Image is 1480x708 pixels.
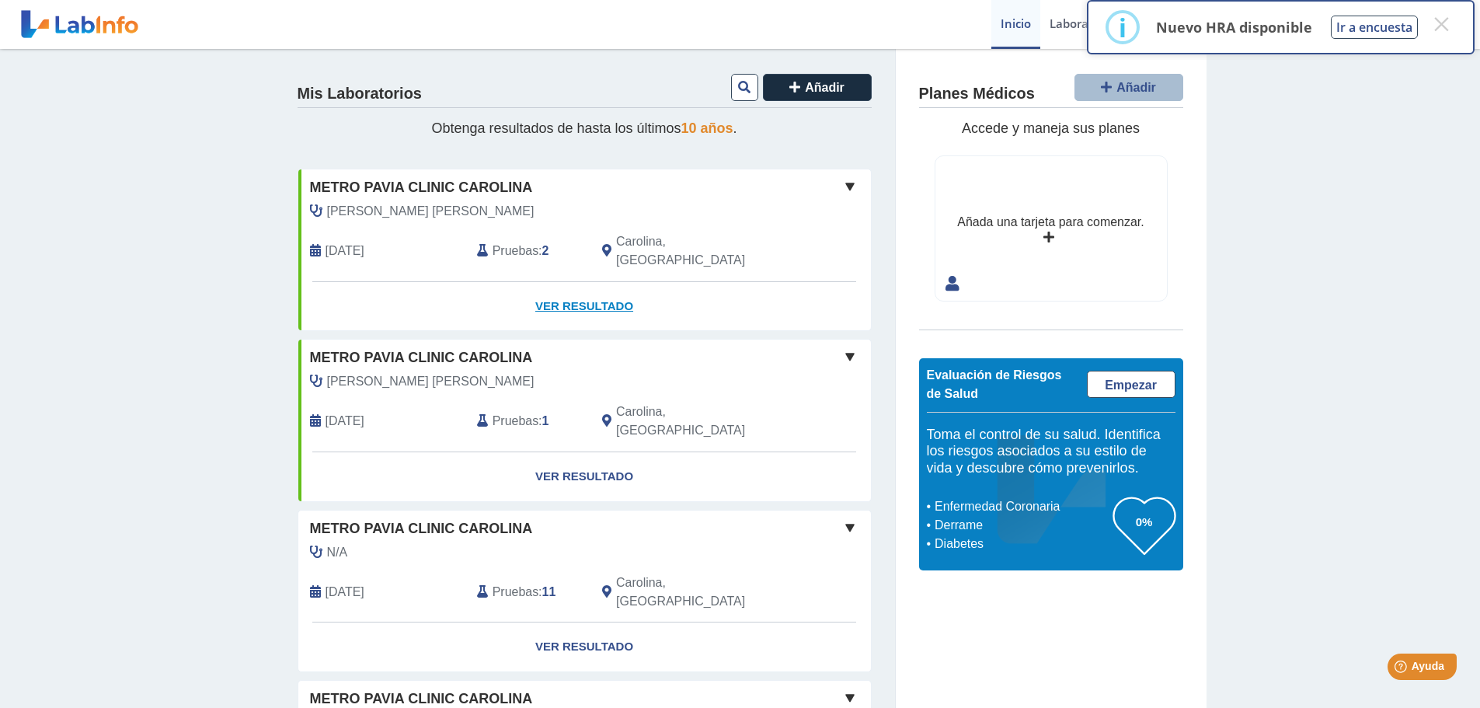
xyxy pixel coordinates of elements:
span: 10 años [681,120,733,136]
b: 1 [542,414,549,427]
span: Obtenga resultados de hasta los últimos . [431,120,737,136]
span: Castillo Mieses, Cristina [327,372,535,391]
button: Close this dialog [1427,10,1455,38]
span: Añadir [1116,81,1156,94]
b: 2 [542,244,549,257]
a: Ver Resultado [298,452,871,501]
div: i [1119,13,1127,41]
span: 2025-09-05 [326,242,364,260]
button: Añadir [1074,74,1183,101]
div: Añada una tarjeta para comenzar. [957,213,1144,232]
button: Añadir [763,74,872,101]
div: : [465,403,590,440]
div: : [465,232,590,270]
h4: Mis Laboratorios [298,85,422,103]
span: Figueroa Rivera, Antonio [327,202,535,221]
span: N/A [327,543,348,562]
a: Ver Resultado [298,623,871,671]
li: Derrame [931,516,1113,535]
span: Metro Pavia Clinic Carolina [310,177,533,198]
span: Carolina, PR [616,232,788,270]
span: 2024-07-26 [326,583,364,602]
span: Evaluación de Riesgos de Salud [927,368,1062,400]
li: Enfermedad Coronaria [931,497,1113,516]
h5: Toma el control de su salud. Identifica los riesgos asociados a su estilo de vida y descubre cómo... [927,427,1175,477]
a: Empezar [1087,371,1175,398]
span: Accede y maneja sus planes [962,120,1140,136]
span: Empezar [1105,378,1157,392]
h4: Planes Médicos [919,85,1035,103]
span: Metro Pavia Clinic Carolina [310,518,533,539]
span: Carolina, PR [616,574,788,611]
li: Diabetes [931,535,1113,553]
h3: 0% [1113,512,1175,532]
p: Nuevo HRA disponible [1156,18,1312,37]
b: 11 [542,585,556,598]
span: Añadir [805,81,844,94]
button: Ir a encuesta [1331,16,1418,39]
span: 2025-05-23 [326,412,364,431]
a: Ver Resultado [298,282,871,331]
span: Pruebas [493,242,538,260]
span: Carolina, PR [616,403,788,440]
iframe: Help widget launcher [1342,647,1463,691]
span: Pruebas [493,583,538,602]
div: : [465,574,590,611]
span: Pruebas [493,412,538,431]
span: Metro Pavia Clinic Carolina [310,347,533,368]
